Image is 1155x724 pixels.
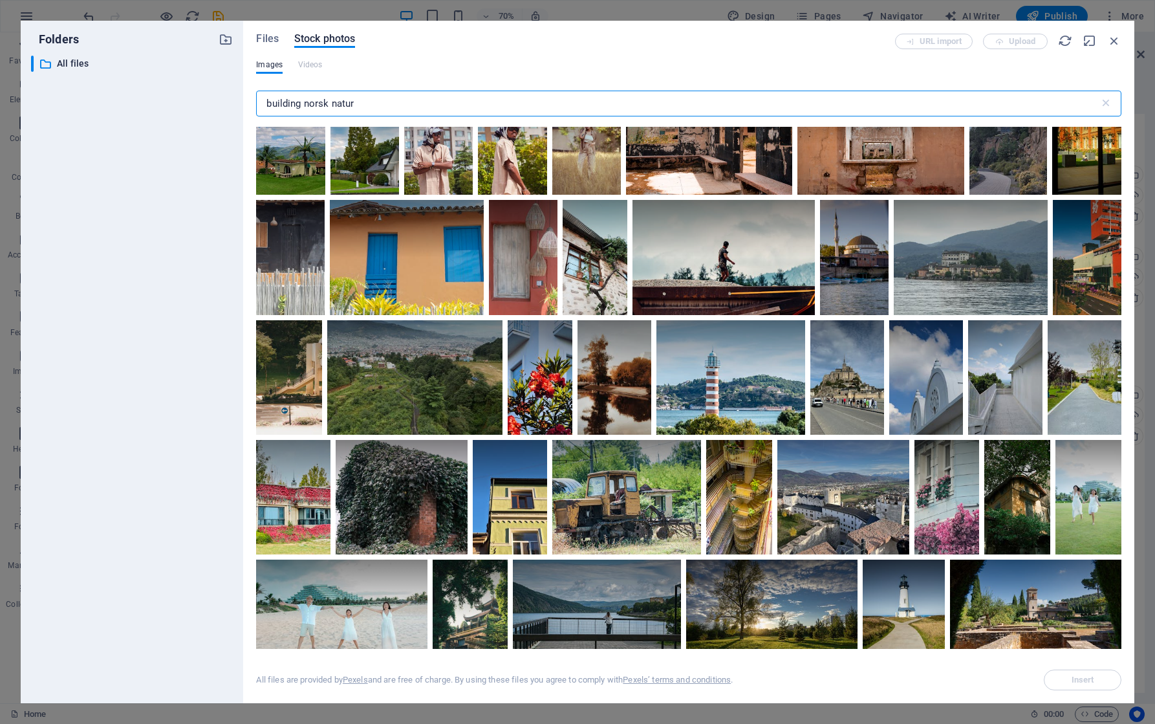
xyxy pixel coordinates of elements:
[343,675,368,685] a: Pexels
[256,31,279,47] span: Files
[294,31,355,47] span: Stock photos
[219,32,233,47] i: Create new folder
[256,674,733,686] div: All files are provided by and are free of charge. By using these files you agree to comply with .
[256,91,1099,116] input: Search
[623,675,731,685] a: Pexels’ terms and conditions
[57,56,210,71] p: All files
[1083,34,1097,48] i: Minimize
[1044,670,1121,690] span: Select a file first
[31,31,79,48] p: Folders
[31,56,34,72] div: ​
[298,57,323,72] span: This file type is not supported by this element
[1058,34,1072,48] i: Reload
[256,57,283,72] span: Images
[1107,34,1121,48] i: Close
